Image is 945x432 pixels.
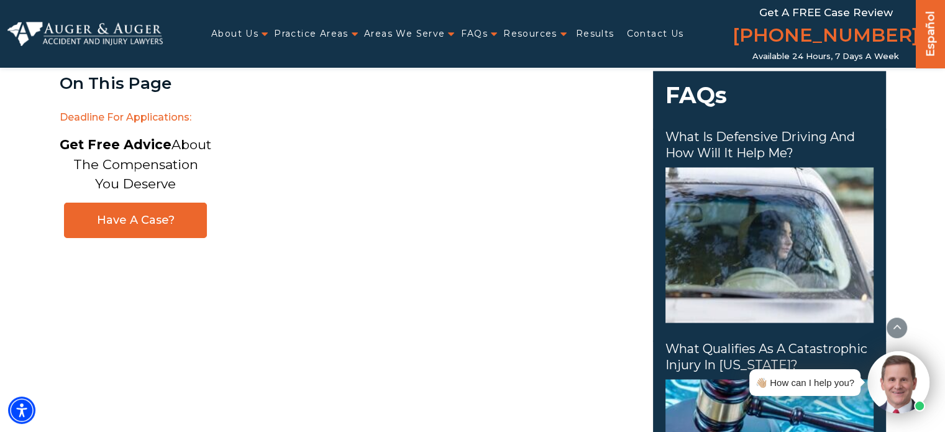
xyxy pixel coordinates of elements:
[274,21,349,47] a: Practice Areas
[653,71,886,130] span: FAQs
[77,213,194,227] span: Have A Case?
[759,6,893,19] span: Get a FREE Case Review
[867,351,929,413] img: Intaker widget Avatar
[8,397,35,424] div: Accessibility Menu
[752,52,899,62] span: Available 24 Hours, 7 Days a Week
[733,22,919,52] a: [PHONE_NUMBER]
[886,317,908,339] button: scroll to up
[60,137,171,152] strong: Get Free Advice
[626,21,683,47] a: Contact Us
[60,105,212,131] span: Deadline for Applications:
[64,203,207,238] a: Have A Case?
[665,129,874,161] span: What is defensive driving and how will it help me?
[364,21,445,47] a: Areas We Serve
[60,75,212,93] div: On This Page
[60,135,211,194] p: About The Compensation You Deserve
[665,129,874,323] a: What is defensive driving and how will it help me? What is defensive driving and how will it help...
[211,21,258,47] a: About Us
[460,21,488,47] a: FAQs
[665,167,874,323] img: What is defensive driving and how will it help me?
[756,374,854,391] div: 👋🏼 How can I help you?
[665,341,874,373] span: What qualifies as a catastrophic injury in [US_STATE]?
[576,21,614,47] a: Results
[7,22,163,45] img: Auger & Auger Accident and Injury Lawyers Logo
[503,21,557,47] a: Resources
